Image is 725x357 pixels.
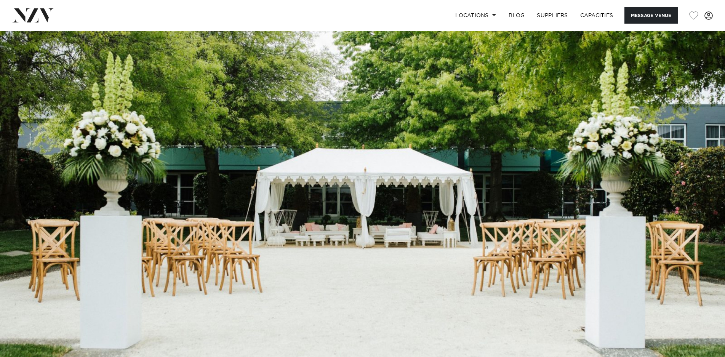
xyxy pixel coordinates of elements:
a: Locations [449,7,503,24]
img: nzv-logo.png [12,8,54,22]
button: Message Venue [624,7,678,24]
a: BLOG [503,7,531,24]
a: SUPPLIERS [531,7,574,24]
a: Capacities [574,7,619,24]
